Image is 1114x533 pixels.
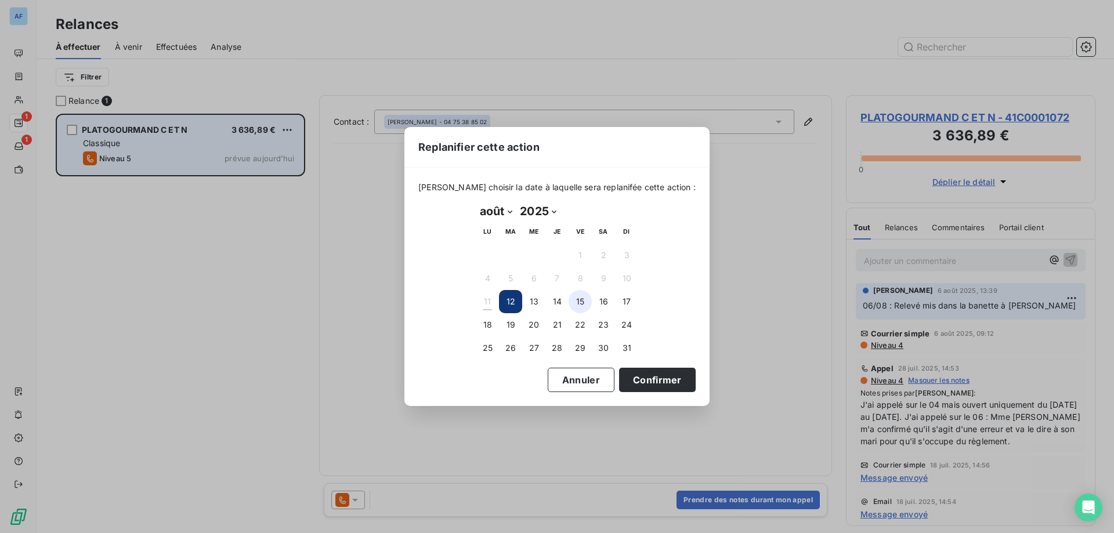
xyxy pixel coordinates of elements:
button: 2 [592,244,615,267]
button: 23 [592,313,615,336]
span: [PERSON_NAME] choisir la date à laquelle sera replanifée cette action : [418,182,696,193]
button: 5 [499,267,522,290]
button: 24 [615,313,638,336]
button: 30 [592,336,615,360]
th: mardi [499,220,522,244]
button: 4 [476,267,499,290]
button: 15 [569,290,592,313]
div: Open Intercom Messenger [1075,494,1102,521]
button: 3 [615,244,638,267]
button: Confirmer [619,368,696,392]
button: 18 [476,313,499,336]
span: Replanifier cette action [418,139,540,155]
th: samedi [592,220,615,244]
button: 12 [499,290,522,313]
button: 13 [522,290,545,313]
button: Annuler [548,368,614,392]
button: 28 [545,336,569,360]
th: jeudi [545,220,569,244]
button: 27 [522,336,545,360]
button: 22 [569,313,592,336]
button: 10 [615,267,638,290]
button: 11 [476,290,499,313]
th: mercredi [522,220,545,244]
button: 31 [615,336,638,360]
button: 26 [499,336,522,360]
button: 7 [545,267,569,290]
th: lundi [476,220,499,244]
button: 14 [545,290,569,313]
button: 29 [569,336,592,360]
button: 9 [592,267,615,290]
button: 21 [545,313,569,336]
button: 19 [499,313,522,336]
button: 17 [615,290,638,313]
button: 8 [569,267,592,290]
button: 6 [522,267,545,290]
button: 1 [569,244,592,267]
button: 25 [476,336,499,360]
th: dimanche [615,220,638,244]
button: 20 [522,313,545,336]
th: vendredi [569,220,592,244]
button: 16 [592,290,615,313]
